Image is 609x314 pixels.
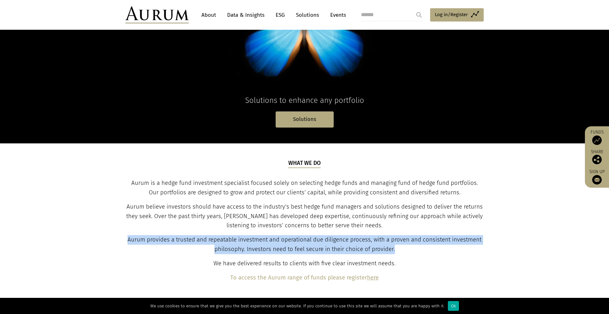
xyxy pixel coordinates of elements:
img: Aurum [125,6,189,23]
a: Sign up [588,169,606,185]
b: To access the Aurum range of funds please register [230,274,367,281]
a: Log in/Register [430,8,484,22]
img: Share this post [592,155,602,164]
a: here [367,274,379,281]
a: Solutions [276,111,334,128]
span: Solutions to enhance any portfolio [245,96,364,105]
a: Solutions [293,9,322,21]
span: Aurum is a hedge fund investment specialist focused solely on selecting hedge funds and managing ... [131,179,478,196]
span: We have delivered results to clients with five clear investment needs. [213,260,396,267]
div: Share [588,150,606,164]
span: Aurum believe investors should have access to the industry’s best hedge fund managers and solutio... [126,203,483,229]
img: Sign up to our newsletter [592,175,602,185]
a: ESG [272,9,288,21]
img: Access Funds [592,135,602,145]
a: Data & Insights [224,9,268,21]
h5: What we do [288,159,321,168]
div: Ok [448,301,459,311]
a: Events [327,9,346,21]
a: About [198,9,219,21]
a: Funds [588,129,606,145]
span: Aurum provides a trusted and repeatable investment and operational due diligence process, with a ... [128,236,481,253]
input: Submit [413,9,425,21]
span: Log in/Register [435,11,468,18]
